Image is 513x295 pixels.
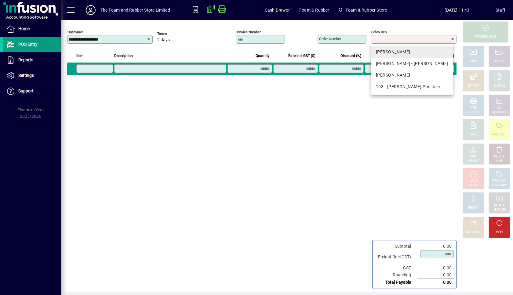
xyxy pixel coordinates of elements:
[256,52,270,59] span: Quantity
[100,5,170,15] div: The Foam and Rubber Store Limited
[236,30,261,34] mat-label: Invoice number
[492,110,506,115] div: ACCOUNT
[475,35,496,39] div: PROCESS SALE
[299,5,329,15] span: Foam & Rubber
[417,264,454,272] td: 0.00
[335,5,389,16] span: Foam & Rubber Store
[3,68,61,83] a: Settings
[495,230,504,235] div: RESET
[469,132,477,137] div: NOTE
[346,5,387,15] span: Foam & Rubber Store
[371,58,453,69] mat-option: EMMA - Emma Ormsby
[157,32,194,36] span: Terms
[81,5,100,16] button: Profile
[493,84,505,88] div: CHARGE
[3,52,61,68] a: Reports
[3,84,61,99] a: Support
[469,154,478,159] div: PRICE
[18,26,30,31] span: Home
[468,84,479,88] div: EFTPOS
[493,208,506,212] div: INVOICES
[375,243,417,250] td: Subtotal
[497,106,501,110] div: GL
[468,183,479,188] div: INVOICE
[376,49,448,55] div: [PERSON_NAME]
[375,264,417,272] td: GST
[417,243,454,250] td: 0.00
[375,279,417,286] td: Total Payable
[18,42,38,47] span: POS Entry
[18,57,33,62] span: Reports
[466,230,481,235] div: DISCOUNT
[157,38,170,42] span: 2 days
[371,81,453,92] mat-option: 198 - Shane Pos User
[470,106,477,110] div: MISC
[494,154,504,159] div: DELETE
[18,88,34,93] span: Support
[496,5,505,15] div: Staff
[340,52,361,59] span: Discount (%)
[288,52,315,59] span: Rate incl GST ($)
[375,272,417,279] td: Rounding
[18,73,34,78] span: Settings
[265,5,293,15] span: Cash Drawer 1
[417,279,454,286] td: 0.00
[493,59,505,64] div: CHEQUE
[376,60,448,67] div: [PERSON_NAME] - [PERSON_NAME]
[494,203,505,208] div: RECALL
[371,46,453,58] mat-option: DAVE - Dave
[371,30,387,34] mat-label: Sales rep
[419,5,496,15] span: [DATE] 11:43
[469,179,477,183] div: HOLD
[3,21,61,37] a: Home
[466,110,480,115] div: PRODUCT
[76,52,84,59] span: Item
[375,250,417,264] td: Freight (Incl GST)
[492,183,507,188] div: SUMMARY
[371,69,453,81] mat-option: SHANE - Shane
[492,179,506,183] div: PRODUCT
[496,159,502,164] div: LINE
[376,72,448,78] div: [PERSON_NAME]
[468,206,478,210] div: PROFIT
[319,37,341,41] mat-label: Order number
[67,30,83,34] mat-label: Customer
[468,159,479,164] div: SELECT
[114,52,133,59] span: Description
[417,272,454,279] td: 0.00
[469,59,477,64] div: CASH
[492,132,506,137] div: PRODUCT
[376,84,448,90] div: 198 - [PERSON_NAME] Pos User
